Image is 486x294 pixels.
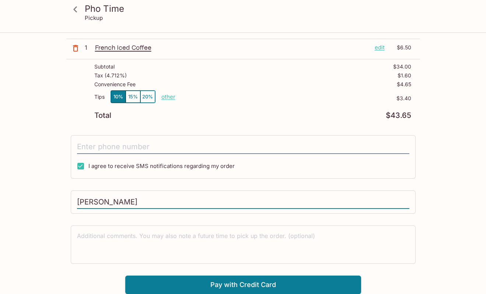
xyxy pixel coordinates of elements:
[111,91,126,103] button: 10%
[389,43,411,52] p: $6.50
[140,91,155,103] button: 20%
[94,81,136,87] p: Convenience Fee
[94,73,127,78] p: Tax ( 4.712% )
[85,14,103,21] p: Pickup
[77,140,409,154] input: Enter phone number
[175,95,411,101] p: $3.40
[397,81,411,87] p: $4.65
[375,43,385,52] p: edit
[94,64,115,70] p: Subtotal
[85,43,92,52] p: 1
[393,64,411,70] p: $34.00
[88,162,235,169] span: I agree to receive SMS notifications regarding my order
[77,195,409,209] input: Enter first and last name
[125,276,361,294] button: Pay with Credit Card
[398,73,411,78] p: $1.60
[161,93,175,100] button: other
[126,91,140,103] button: 15%
[386,112,411,119] p: $43.65
[85,3,414,14] h3: Pho Time
[95,43,369,52] p: French Iced Coffee
[94,94,105,100] p: Tips
[94,112,111,119] p: Total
